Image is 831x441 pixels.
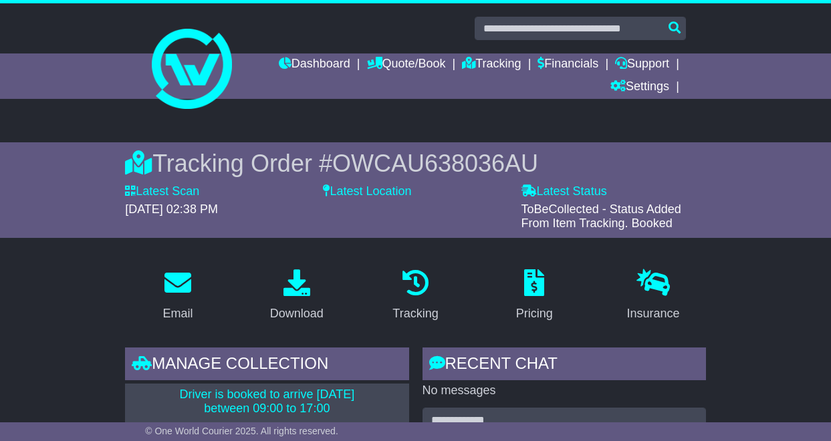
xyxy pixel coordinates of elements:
a: Financials [538,53,598,76]
div: Tracking Order # [125,149,706,178]
a: Quote/Book [367,53,446,76]
div: Email [163,305,193,323]
a: Email [154,265,202,327]
div: Insurance [626,305,679,323]
div: Pricing [516,305,553,323]
div: Tracking [392,305,438,323]
div: Manage collection [125,347,408,384]
a: Tracking [462,53,521,76]
a: Download [261,265,332,327]
span: OWCAU638036AU [332,150,538,177]
a: Dashboard [279,53,350,76]
label: Latest Location [323,184,411,199]
span: [DATE] 02:38 PM [125,202,218,216]
div: Download [270,305,324,323]
span: ToBeCollected - Status Added From Item Tracking. Booked [521,202,681,231]
a: Pricing [507,265,562,327]
div: RECENT CHAT [423,347,706,384]
p: Driver is booked to arrive [DATE] between 09:00 to 17:00 [133,388,400,416]
a: Support [615,53,669,76]
a: Tracking [384,265,447,327]
a: Insurance [618,265,688,327]
label: Latest Scan [125,184,199,199]
label: Latest Status [521,184,607,199]
p: No messages [423,384,706,398]
a: Settings [610,76,669,99]
span: © One World Courier 2025. All rights reserved. [145,426,338,436]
